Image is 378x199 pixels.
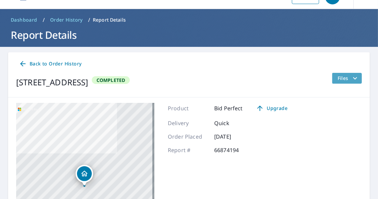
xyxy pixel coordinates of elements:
[8,28,370,42] h1: Report Details
[8,15,40,25] a: Dashboard
[168,104,208,112] p: Product
[92,77,129,83] span: Completed
[16,58,84,70] a: Back to Order History
[8,15,370,25] nav: breadcrumb
[16,76,88,88] div: [STREET_ADDRESS]
[76,165,93,186] div: Dropped pin, building 1, Residential property, 1 Whitehorse Rd Hingham, MA 02043
[93,17,126,23] p: Report Details
[19,60,81,68] span: Back to Order History
[168,146,208,154] p: Report #
[214,133,255,141] p: [DATE]
[338,74,359,82] span: Files
[214,146,255,154] p: 66874194
[255,104,289,112] span: Upgrade
[332,73,362,84] button: filesDropdownBtn-66874194
[11,17,37,23] span: Dashboard
[88,16,90,24] li: /
[251,103,293,114] a: Upgrade
[214,119,255,127] p: Quick
[43,16,45,24] li: /
[168,133,208,141] p: Order Placed
[168,119,208,127] p: Delivery
[50,17,83,23] span: Order History
[47,15,85,25] a: Order History
[214,104,243,112] p: Bid Perfect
